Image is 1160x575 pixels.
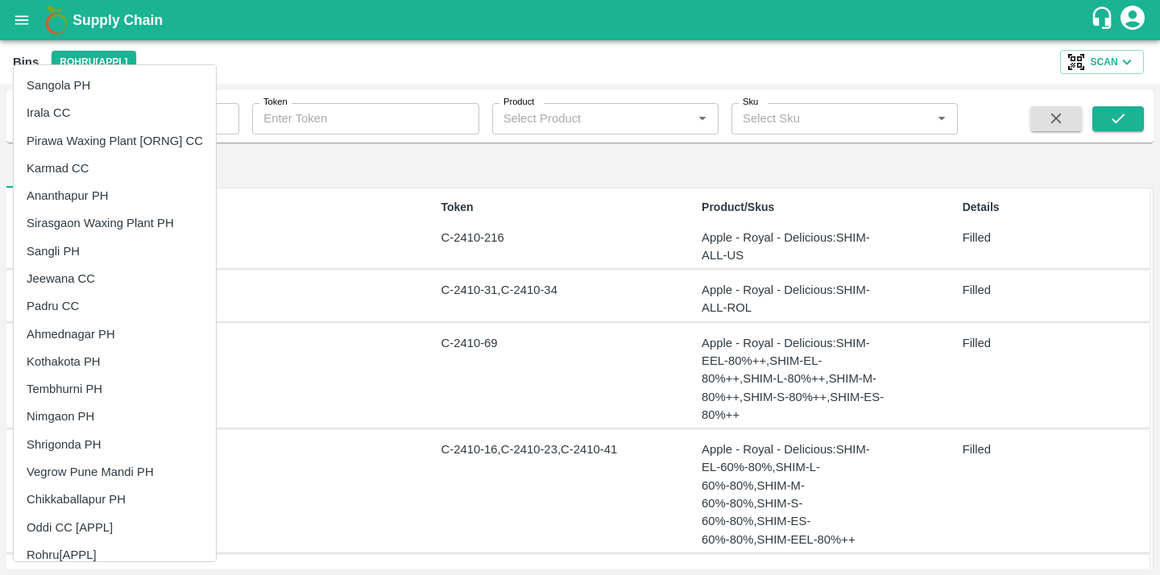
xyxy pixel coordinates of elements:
li: Kothakota PH [14,348,216,375]
li: Sirasgaon Waxing Plant PH [14,209,216,237]
li: Karmad CC [14,155,216,182]
li: Vegrow Pune Mandi PH [14,458,216,486]
li: Sangli PH [14,238,216,265]
li: Shrigonda PH [14,431,216,458]
li: Ahmednagar PH [14,321,216,348]
li: Padru CC [14,292,216,320]
li: Ananthapur PH [14,182,216,209]
li: Sangola PH [14,72,216,99]
li: Oddi CC [APPL] [14,514,216,541]
li: Nimgaon PH [14,403,216,430]
li: Irala CC [14,99,216,126]
li: Rohru[APPL] [14,541,216,569]
li: Chikkaballapur PH [14,486,216,513]
li: Pirawa Waxing Plant [ORNG] CC [14,127,216,155]
li: Tembhurni PH [14,375,216,403]
li: Jeewana CC [14,265,216,292]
